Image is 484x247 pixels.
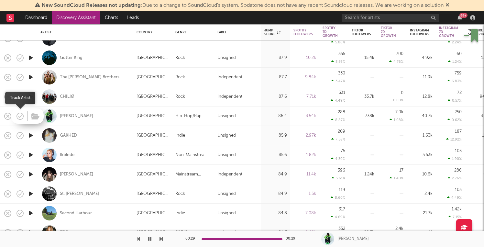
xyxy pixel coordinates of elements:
[185,235,198,243] div: 00:29
[137,209,169,217] div: [GEOGRAPHIC_DATA]
[338,110,345,114] div: 288
[217,73,242,81] div: Independent
[217,93,242,101] div: Independent
[175,229,193,237] div: R&B/Soul
[395,110,403,114] div: 7.9k
[217,229,242,237] div: Independent
[293,54,316,62] div: 10.2k
[264,190,287,198] div: 84.9
[217,132,236,140] div: Unsigned
[331,215,345,219] div: 4.69 %
[60,230,68,236] a: FEYI
[331,137,345,141] div: 7.58 %
[42,3,141,8] span: New SoundCloud Releases not updating
[264,93,287,101] div: 87.6
[399,168,403,173] div: 17
[60,55,82,61] a: Gutter King
[217,171,242,178] div: Independent
[137,190,169,198] div: [GEOGRAPHIC_DATA]
[60,113,93,119] a: [PERSON_NAME]
[40,30,128,34] div: Artist
[339,91,345,95] div: 331
[448,60,462,64] div: 1.24 %
[286,235,299,243] div: 00:29
[60,172,93,177] a: [PERSON_NAME]
[445,3,449,8] span: Dismiss
[338,52,345,56] div: 355
[410,229,433,237] div: 41
[175,30,208,34] div: Genre
[457,91,462,95] div: 72
[217,54,236,62] div: Unsigned
[338,129,345,134] div: 209
[410,54,433,62] div: 4.92k
[60,152,74,158] div: fkblnde
[175,73,185,81] div: Rock
[293,171,316,178] div: 11.4k
[137,132,169,140] div: [GEOGRAPHIC_DATA]
[339,188,345,192] div: 119
[456,52,462,56] div: 60
[137,73,169,81] div: [GEOGRAPHIC_DATA]
[338,71,345,75] div: 330
[410,190,433,198] div: 2.4k
[393,99,403,102] div: 0.00 %
[293,93,316,101] div: 7.71k
[60,210,92,216] a: Second Harbour
[60,94,74,100] a: CHILIØ
[455,188,462,192] div: 103
[352,112,374,120] div: 738k
[331,157,345,161] div: 4.30 %
[264,28,280,36] div: Jump Score
[175,190,185,198] div: Rock
[395,227,403,231] div: 2.4k
[446,137,462,141] div: 12.92 %
[137,54,169,62] div: [GEOGRAPHIC_DATA]
[331,79,345,83] div: 3.47 %
[455,110,462,114] div: 250
[447,79,462,83] div: 6.83 %
[331,40,345,44] div: 5.86 %
[293,112,316,120] div: 3.54k
[447,196,462,200] div: 4.49 %
[21,11,52,24] a: Dashboard
[175,93,185,101] div: Rock
[137,30,166,34] div: Country
[341,149,345,153] div: 75
[337,236,369,242] div: [PERSON_NAME]
[264,73,287,81] div: 87.7
[338,227,345,231] div: 352
[459,13,467,18] div: 99 +
[410,151,433,159] div: 5.53k
[217,190,236,198] div: Unsigned
[264,229,287,237] div: 84.3
[452,207,462,211] div: 1.42k
[410,209,433,217] div: 21.3k
[293,229,316,237] div: 6.46k
[401,91,403,95] div: 0
[389,60,403,64] div: 4.76 %
[217,209,236,217] div: Unsigned
[390,176,403,180] div: 1.40 %
[137,229,169,237] div: [GEOGRAPHIC_DATA]
[455,129,462,134] div: 187
[332,176,345,180] div: 3.61 %
[410,28,429,36] div: Instagram Followers
[331,196,345,200] div: 8.60 %
[331,60,345,64] div: 3.59 %
[217,112,236,120] div: Unsigned
[448,98,462,103] div: 0.57 %
[448,40,462,44] div: 2.24 %
[175,54,185,62] div: Rock
[410,93,433,101] div: 12.8k
[137,112,169,120] div: [GEOGRAPHIC_DATA]
[448,215,462,219] div: 7.15 %
[60,133,77,139] div: GAKHED
[447,118,462,122] div: 0.62 %
[217,151,236,159] div: Unsigned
